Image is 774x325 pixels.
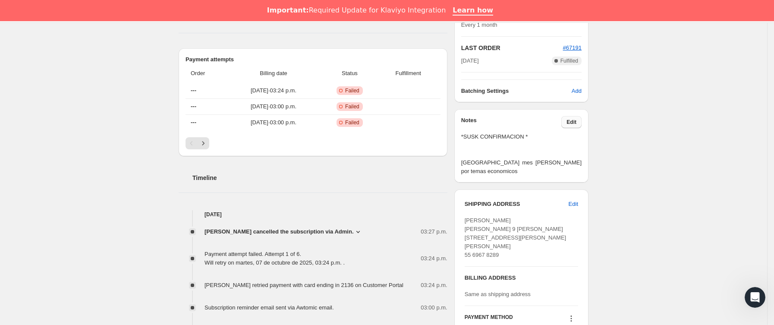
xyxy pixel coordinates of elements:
span: Failed [345,119,359,126]
span: 03:27 p.m. [421,227,447,236]
span: [PERSON_NAME] [PERSON_NAME] 9 [PERSON_NAME] [STREET_ADDRESS][PERSON_NAME][PERSON_NAME] 55 6967 8289 [465,217,566,258]
span: [DATE] [461,57,479,65]
span: Every 1 month [461,22,497,28]
h3: SHIPPING ADDRESS [465,200,569,208]
h3: BILLING ADDRESS [465,274,578,282]
span: *SUSK CONFIRMACION * [GEOGRAPHIC_DATA] mes [PERSON_NAME] por temas economicos [461,133,582,176]
button: Edit [561,116,582,128]
span: Subscription reminder email sent via Awtomic email. [205,304,334,311]
span: Same as shipping address [465,291,531,297]
span: [DATE] · 03:24 p.m. [229,86,318,95]
span: Fulfilled [560,57,578,64]
span: --- [191,103,196,110]
span: Add [572,87,582,95]
span: Failed [345,87,359,94]
span: 03:24 p.m. [421,254,447,263]
button: Siguiente [197,137,209,149]
button: [PERSON_NAME] cancelled the subscription via Admin. [205,227,362,236]
span: 03:00 p.m. [421,303,447,312]
iframe: Intercom live chat [745,287,765,308]
a: Learn how [453,6,493,16]
h2: Payment attempts [186,55,440,64]
span: 03:24 p.m. [421,281,447,290]
span: [PERSON_NAME] cancelled the subscription via Admin. [205,227,354,236]
span: Failed [345,103,359,110]
div: Required Update for Klaviyo Integration [267,6,446,15]
span: Status [323,69,376,78]
span: Edit [566,119,576,126]
span: [PERSON_NAME] retried payment with card ending in 2136 on Customer Portal [205,282,403,288]
span: Fulfillment [381,69,435,78]
h6: Batching Settings [461,87,572,95]
span: Edit [569,200,578,208]
h4: [DATE] [179,210,447,219]
button: Edit [563,197,583,211]
button: Add [566,84,587,98]
b: Important: [267,6,309,14]
div: Payment attempt failed. Attempt 1 of 6. Will retry on martes, 07 de octubre de 2025, 03:24 p.m. . [205,250,345,267]
span: Billing date [229,69,318,78]
span: --- [191,119,196,126]
h2: LAST ORDER [461,44,563,52]
span: [DATE] · 03:00 p.m. [229,102,318,111]
a: #67191 [563,44,582,51]
h3: Notes [461,116,562,128]
th: Order [186,64,227,83]
span: --- [191,87,196,94]
button: #67191 [563,44,582,52]
span: [DATE] · 03:00 p.m. [229,118,318,127]
nav: Paginación [186,137,440,149]
h2: Timeline [192,174,447,182]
